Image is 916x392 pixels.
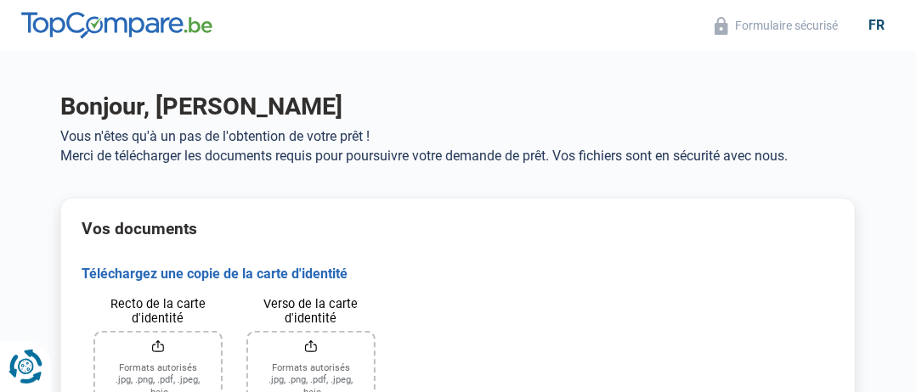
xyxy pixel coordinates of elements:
[82,219,834,238] h2: Vos documents
[82,266,834,283] h3: Téléchargez une copie de la carte d'identité
[60,128,856,144] p: Vous n'êtes qu'à un pas de l'obtention de votre prêt !
[60,92,856,121] h1: Bonjour, [PERSON_NAME]
[858,17,895,33] div: fr
[60,148,856,164] p: Merci de télécharger les documents requis pour poursuivre votre demande de prêt. Vos fichiers son...
[95,296,221,326] label: Recto de la carte d'identité
[248,296,374,326] label: Verso de la carte d'identité
[710,16,843,36] button: Formulaire sécurisé
[21,12,212,39] img: TopCompare.be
